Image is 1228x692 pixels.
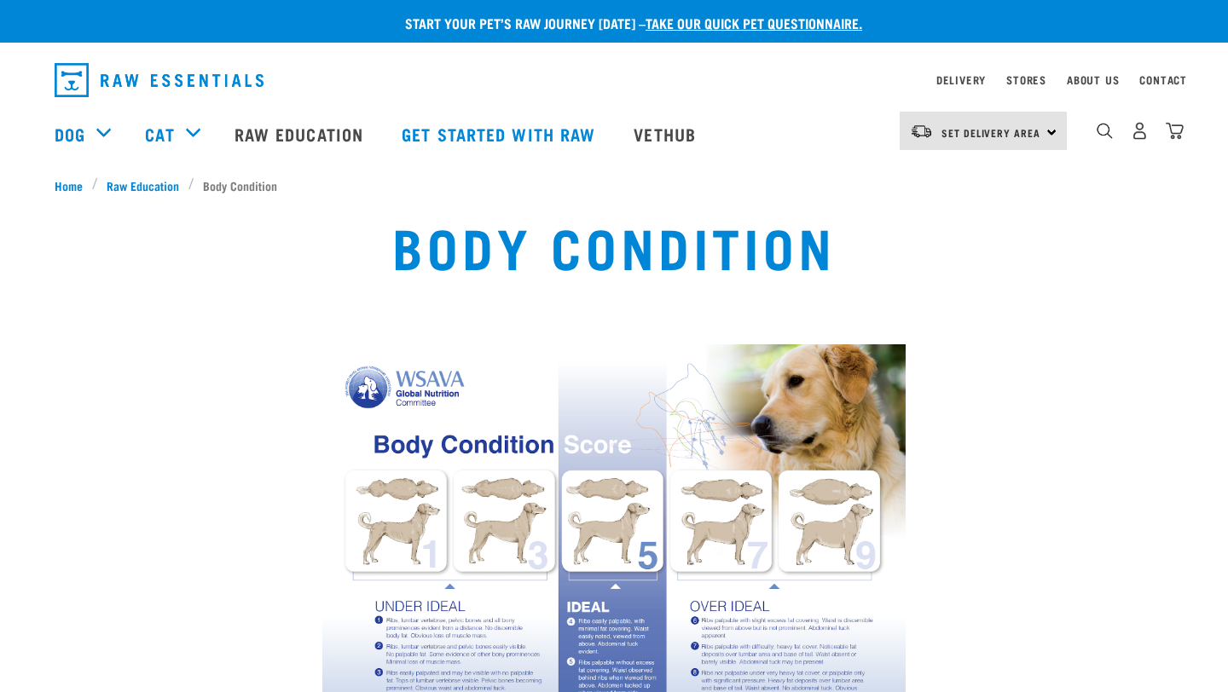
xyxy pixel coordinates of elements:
[145,121,174,147] a: Cat
[941,130,1040,136] span: Set Delivery Area
[617,100,717,168] a: Vethub
[1006,77,1046,83] a: Stores
[107,176,179,194] span: Raw Education
[55,176,92,194] a: Home
[1139,77,1187,83] a: Contact
[1131,122,1149,140] img: user.png
[55,121,85,147] a: Dog
[217,100,385,168] a: Raw Education
[936,77,986,83] a: Delivery
[55,63,264,97] img: Raw Essentials Logo
[385,100,617,168] a: Get started with Raw
[392,215,835,276] h1: Body Condition
[55,176,1173,194] nav: breadcrumbs
[55,176,83,194] span: Home
[98,176,188,194] a: Raw Education
[1067,77,1119,83] a: About Us
[1097,123,1113,139] img: home-icon-1@2x.png
[910,124,933,139] img: van-moving.png
[1166,122,1184,140] img: home-icon@2x.png
[41,56,1187,104] nav: dropdown navigation
[646,19,862,26] a: take our quick pet questionnaire.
